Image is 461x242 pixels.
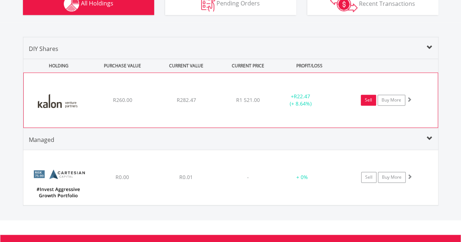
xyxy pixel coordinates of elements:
[176,96,196,103] span: R282.47
[278,59,341,72] div: PROFIT/LOSS
[27,82,90,126] img: EQU.ZA.KVPFII.png
[247,174,249,180] span: -
[378,95,405,106] a: Buy More
[155,59,218,72] div: CURRENT VALUE
[378,172,406,183] a: Buy More
[279,174,325,181] div: + 0%
[219,59,277,72] div: CURRENT PRICE
[29,136,54,144] span: Managed
[179,174,193,180] span: R0.01
[236,96,260,103] span: R1 521.00
[294,93,310,100] span: R22.47
[24,59,90,72] div: HOLDING
[361,172,376,183] a: Sell
[29,45,58,53] span: DIY Shares
[273,93,328,107] div: + (+ 8.64%)
[116,174,129,180] span: R0.00
[91,59,154,72] div: PURCHASE VALUE
[113,96,132,103] span: R260.00
[361,95,376,106] a: Sell
[27,159,90,203] img: BundleLogo59.png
